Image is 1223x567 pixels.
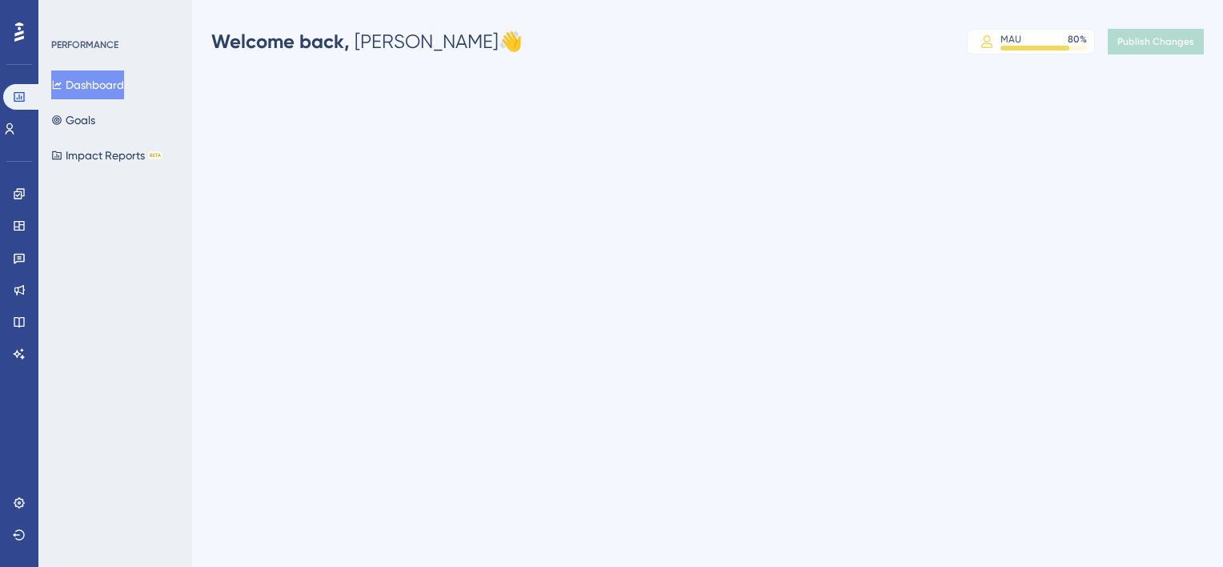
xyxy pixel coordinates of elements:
div: MAU [1000,33,1021,46]
button: Dashboard [51,70,124,99]
span: Publish Changes [1117,35,1194,48]
div: PERFORMANCE [51,38,118,51]
button: Publish Changes [1108,29,1204,54]
div: BETA [148,151,162,159]
span: Welcome back, [211,30,350,53]
div: 80 % [1068,33,1087,46]
button: Goals [51,106,95,135]
button: Impact ReportsBETA [51,141,162,170]
div: [PERSON_NAME] 👋 [211,29,523,54]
